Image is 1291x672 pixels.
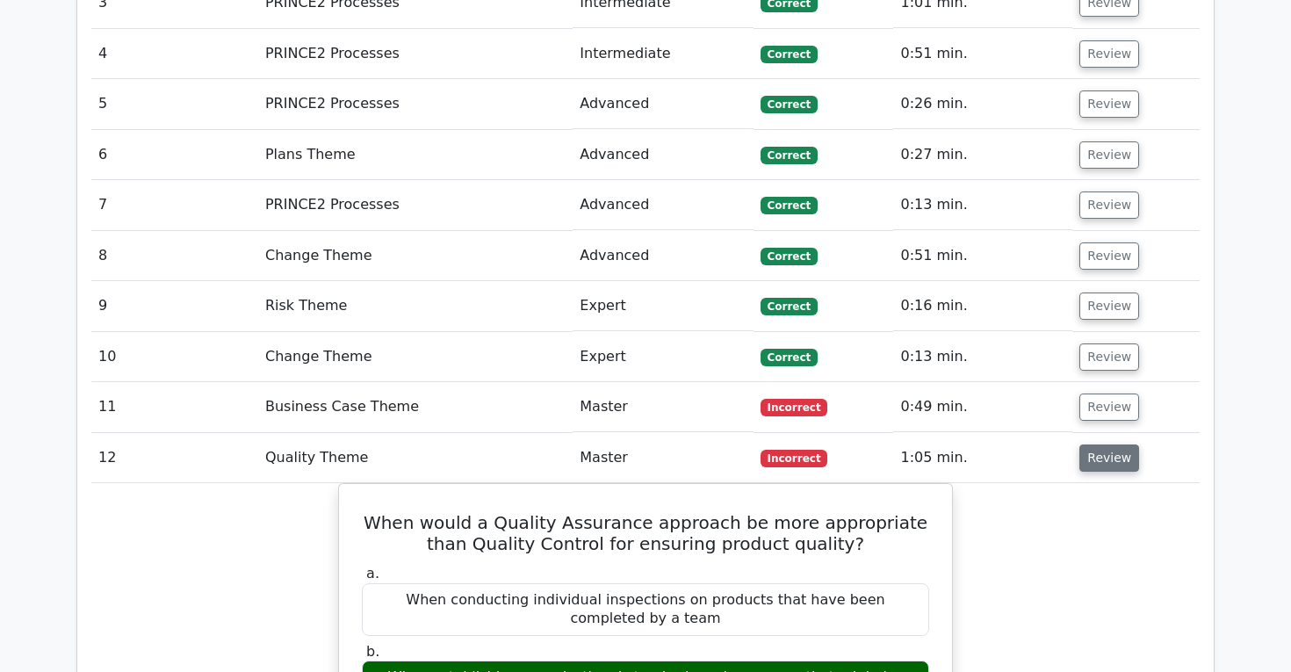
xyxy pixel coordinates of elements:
[573,180,753,230] td: Advanced
[366,565,379,582] span: a.
[362,583,929,636] div: When conducting individual inspections on products that have been completed by a team
[91,130,258,180] td: 6
[893,433,1072,483] td: 1:05 min.
[893,281,1072,331] td: 0:16 min.
[1079,343,1139,371] button: Review
[1079,444,1139,472] button: Review
[91,29,258,79] td: 4
[761,46,818,63] span: Correct
[91,433,258,483] td: 12
[1079,394,1139,421] button: Review
[1079,90,1139,118] button: Review
[91,382,258,432] td: 11
[893,29,1072,79] td: 0:51 min.
[573,130,753,180] td: Advanced
[761,399,828,416] span: Incorrect
[258,231,573,281] td: Change Theme
[573,231,753,281] td: Advanced
[258,29,573,79] td: PRINCE2 Processes
[893,79,1072,129] td: 0:26 min.
[761,349,818,366] span: Correct
[258,382,573,432] td: Business Case Theme
[573,29,753,79] td: Intermediate
[91,231,258,281] td: 8
[360,512,931,554] h5: When would a Quality Assurance approach be more appropriate than Quality Control for ensuring pro...
[573,433,753,483] td: Master
[1079,293,1139,320] button: Review
[258,332,573,382] td: Change Theme
[91,332,258,382] td: 10
[893,231,1072,281] td: 0:51 min.
[258,281,573,331] td: Risk Theme
[761,96,818,113] span: Correct
[893,382,1072,432] td: 0:49 min.
[1079,242,1139,270] button: Review
[893,180,1072,230] td: 0:13 min.
[761,248,818,265] span: Correct
[1079,191,1139,219] button: Review
[258,180,573,230] td: PRINCE2 Processes
[258,79,573,129] td: PRINCE2 Processes
[91,180,258,230] td: 7
[761,450,828,467] span: Incorrect
[573,79,753,129] td: Advanced
[893,332,1072,382] td: 0:13 min.
[573,281,753,331] td: Expert
[1079,141,1139,169] button: Review
[893,130,1072,180] td: 0:27 min.
[761,298,818,315] span: Correct
[761,147,818,164] span: Correct
[258,130,573,180] td: Plans Theme
[573,382,753,432] td: Master
[91,281,258,331] td: 9
[573,332,753,382] td: Expert
[366,643,379,660] span: b.
[91,79,258,129] td: 5
[1079,40,1139,68] button: Review
[761,197,818,214] span: Correct
[258,433,573,483] td: Quality Theme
